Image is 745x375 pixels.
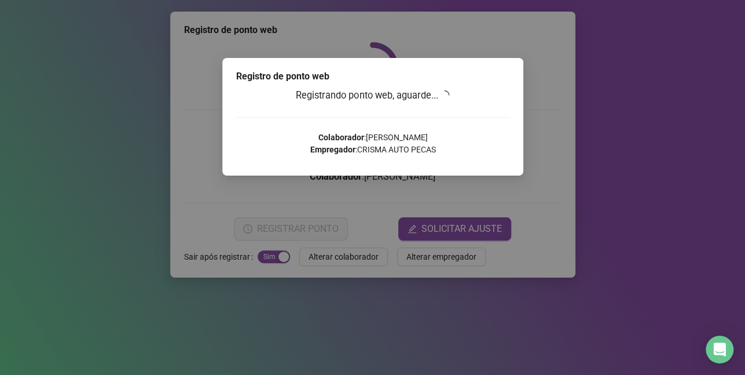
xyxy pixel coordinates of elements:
[318,133,364,142] strong: Colaborador
[236,70,509,83] div: Registro de ponto web
[310,145,355,154] strong: Empregador
[236,88,509,103] h3: Registrando ponto web, aguarde...
[438,89,451,101] span: loading
[236,132,509,156] p: : [PERSON_NAME] : CRISMA AUTO PECAS
[706,336,733,363] div: Open Intercom Messenger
